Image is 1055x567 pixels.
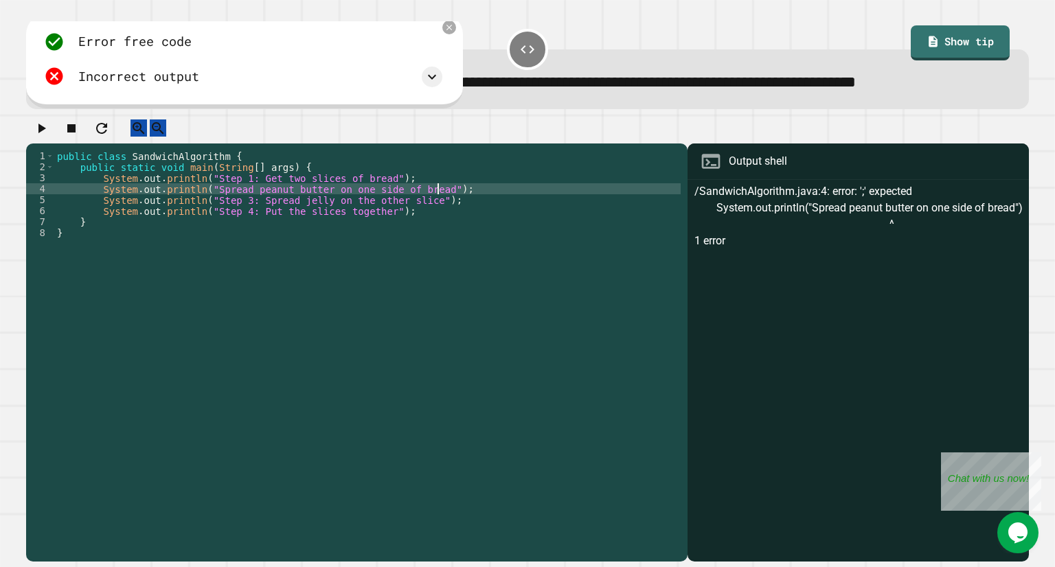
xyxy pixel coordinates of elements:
iframe: chat widget [997,512,1041,553]
span: Toggle code folding, rows 2 through 7 [46,161,54,172]
div: 4 [26,183,54,194]
span: Toggle code folding, rows 1 through 8 [46,150,54,161]
div: Error free code [78,32,192,51]
div: 1 [26,150,54,161]
div: 5 [26,194,54,205]
div: 6 [26,205,54,216]
div: Output shell [729,153,787,170]
div: /SandwichAlgorithm.java:4: error: ';' expected System.out.println("Spread peanut butter on one si... [694,183,1021,562]
div: Incorrect output [78,67,199,86]
iframe: chat widget [941,452,1041,511]
div: 3 [26,172,54,183]
a: Show tip [911,25,1010,61]
div: 2 [26,161,54,172]
div: 8 [26,227,54,238]
div: 7 [26,216,54,227]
